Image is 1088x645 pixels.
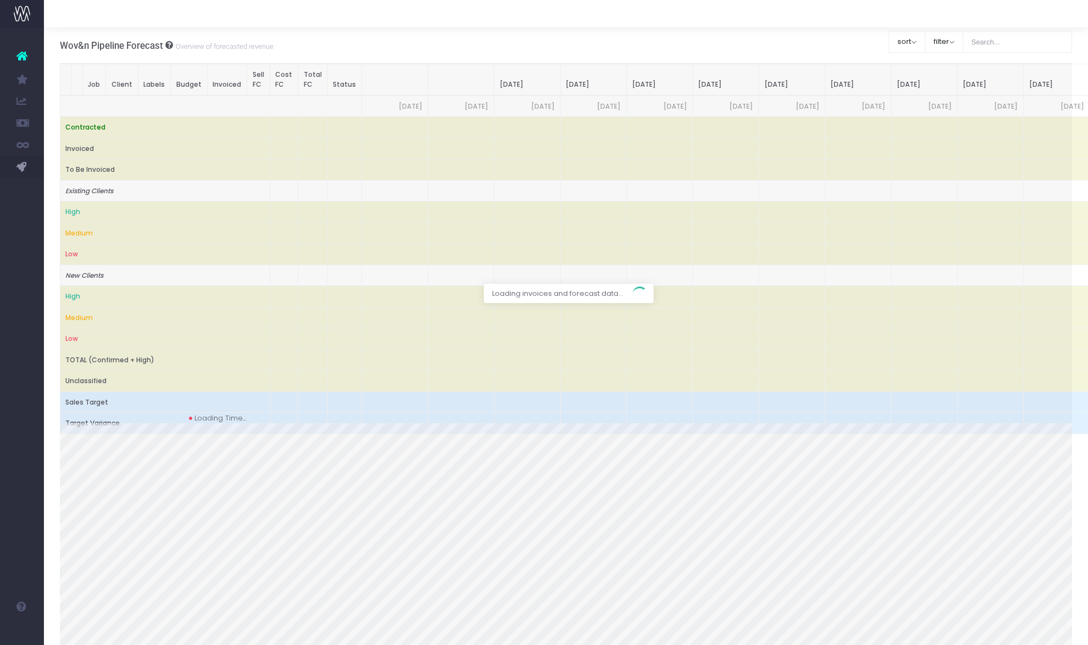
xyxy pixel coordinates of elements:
[484,284,632,304] span: Loading invoices and forecast data...
[889,31,925,53] button: sort
[963,31,1073,53] input: Search...
[60,40,163,51] span: Wov&n Pipeline Forecast
[925,31,963,53] button: filter
[173,40,274,51] small: Overview of forecasted revenue
[14,623,30,640] img: images/default_profile_image.png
